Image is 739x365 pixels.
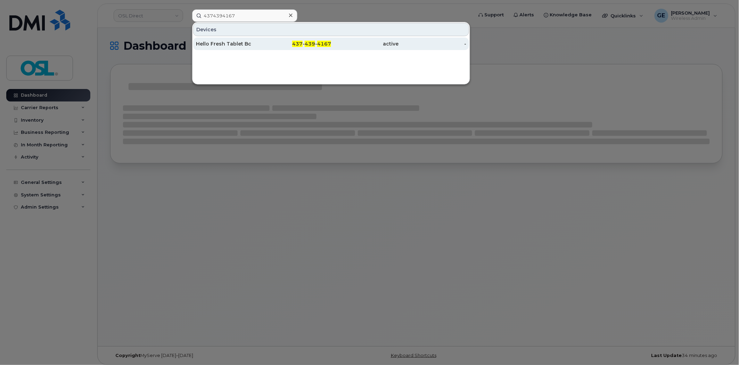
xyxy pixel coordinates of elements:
[193,38,469,50] a: Hello Fresh Tablet Bc437-439-4167active-
[331,40,399,47] div: active
[305,41,315,47] span: 439
[292,41,303,47] span: 437
[193,23,469,36] div: Devices
[264,40,331,47] div: - -
[399,40,467,47] div: -
[317,41,331,47] span: 4167
[196,40,264,47] div: Hello Fresh Tablet Bc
